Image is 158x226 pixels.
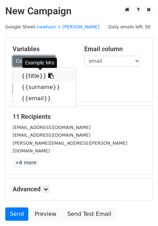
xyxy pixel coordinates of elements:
a: Daily emails left: 50 [106,24,153,29]
a: {{email}} [13,93,76,104]
small: Google Sheet: [5,24,100,29]
a: Copy/paste... [13,56,55,67]
a: {{surname}} [13,82,76,93]
small: [PERSON_NAME][EMAIL_ADDRESS][PERSON_NAME][DOMAIN_NAME] [13,141,127,154]
h5: Email column [84,45,145,53]
a: Preview [30,207,61,221]
iframe: Chat Widget [123,192,158,226]
a: {{title}} [13,70,76,82]
small: [EMAIL_ADDRESS][DOMAIN_NAME] [13,132,91,138]
span: Daily emails left: 50 [106,23,153,31]
a: +8 more [13,158,39,167]
a: Send [5,207,28,221]
h5: Advanced [13,185,145,193]
a: Send Test Email [63,207,116,221]
a: newham + [PERSON_NAME] [37,24,99,29]
h5: 11 Recipients [13,113,145,121]
h2: New Campaign [5,5,153,17]
div: Example: Mrs [22,58,57,68]
small: [EMAIL_ADDRESS][DOMAIN_NAME] [13,125,91,130]
h5: Variables [13,45,74,53]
